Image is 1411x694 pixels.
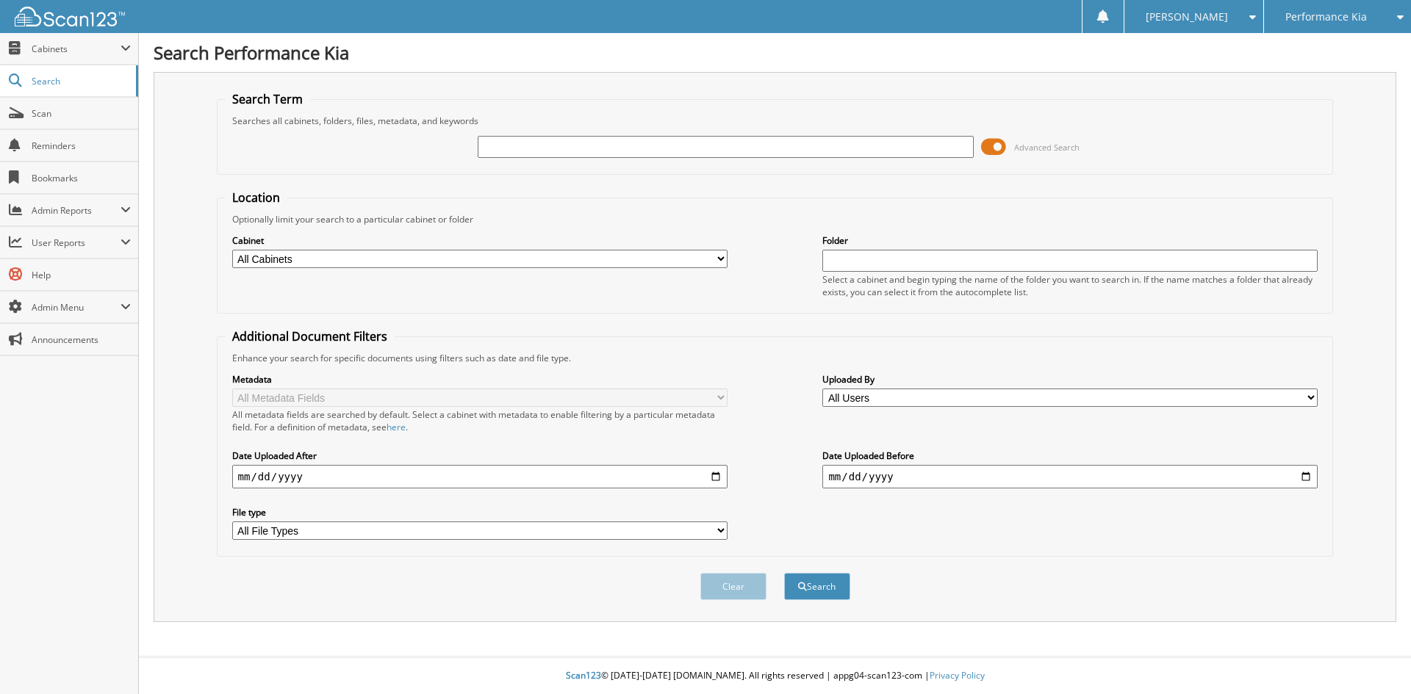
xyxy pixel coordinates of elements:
input: end [822,465,1318,488]
label: Date Uploaded Before [822,449,1318,462]
span: Help [32,269,131,281]
h1: Search Performance Kia [154,40,1396,65]
legend: Additional Document Filters [225,328,395,344]
div: Enhance your search for specific documents using filters such as date and file type. [225,352,1326,364]
div: Select a cabinet and begin typing the name of the folder you want to search in. If the name match... [822,273,1318,298]
legend: Search Term [225,91,310,107]
iframe: Chat Widget [1338,623,1411,694]
input: start [232,465,728,488]
span: User Reports [32,236,121,249]
a: here [387,421,406,433]
legend: Location [225,189,287,206]
label: Uploaded By [822,373,1318,386]
div: All metadata fields are searched by default. Select a cabinet with metadata to enable filtering b... [232,408,728,433]
span: Announcements [32,333,131,346]
label: Cabinet [232,234,728,247]
span: [PERSON_NAME] [1146,12,1228,21]
span: Reminders [32,140,131,152]
div: © [DATE]-[DATE] [DOMAIN_NAME]. All rights reserved | appg04-scan123-com | [139,658,1411,694]
span: Scan123 [566,669,601,682]
label: Date Uploaded After [232,449,728,462]
a: Privacy Policy [930,669,985,682]
div: Searches all cabinets, folders, files, metadata, and keywords [225,115,1326,127]
span: Admin Menu [32,301,121,314]
span: Admin Reports [32,204,121,217]
label: File type [232,506,728,518]
label: Folder [822,234,1318,247]
span: Scan [32,107,131,120]
span: Cabinets [32,43,121,55]
span: Performance Kia [1285,12,1367,21]
img: scan123-logo-white.svg [15,7,125,26]
button: Clear [700,573,766,600]
span: Bookmarks [32,172,131,184]
div: Optionally limit your search to a particular cabinet or folder [225,213,1326,225]
span: Advanced Search [1014,142,1080,153]
label: Metadata [232,373,728,386]
span: Search [32,75,129,87]
button: Search [784,573,850,600]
